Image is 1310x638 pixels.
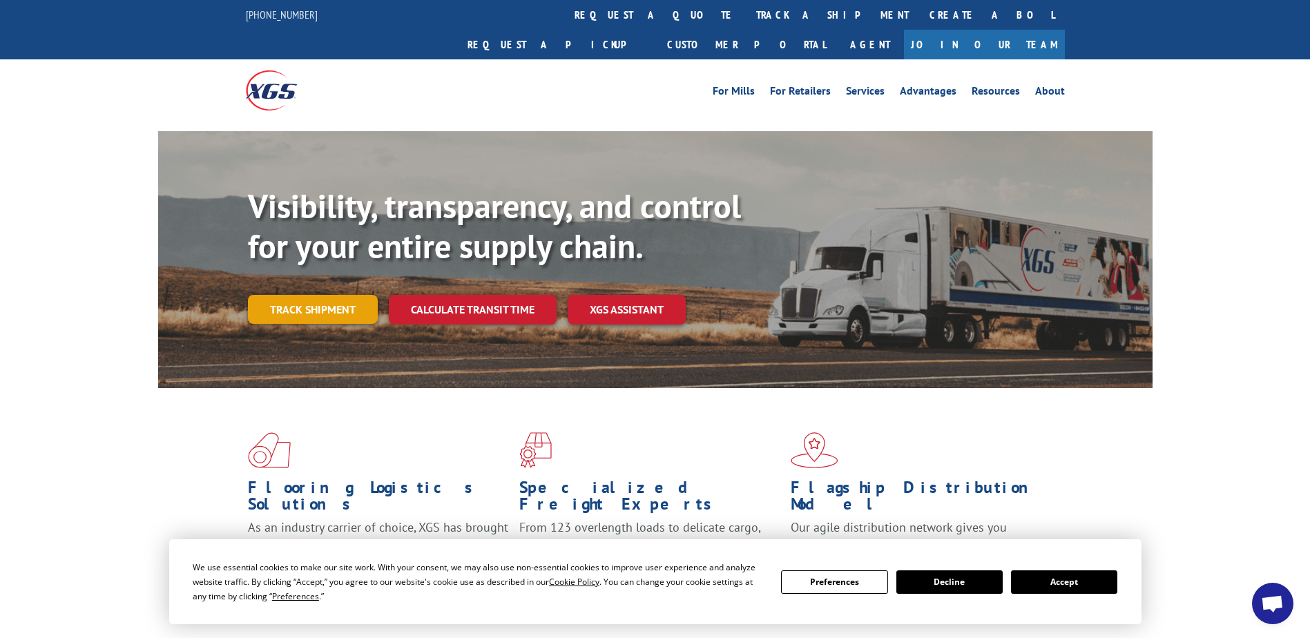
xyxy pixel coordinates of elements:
span: Our agile distribution network gives you nationwide inventory management on demand. [791,519,1045,552]
span: Preferences [272,590,319,602]
a: For Mills [713,86,755,101]
a: Customer Portal [657,30,836,59]
h1: Flagship Distribution Model [791,479,1052,519]
a: Resources [972,86,1020,101]
p: From 123 overlength loads to delicate cargo, our experienced staff knows the best way to move you... [519,519,780,581]
a: Join Our Team [904,30,1065,59]
div: Cookie Consent Prompt [169,539,1142,624]
a: Agent [836,30,904,59]
a: About [1035,86,1065,101]
button: Decline [896,570,1003,594]
a: Request a pickup [457,30,657,59]
a: Services [846,86,885,101]
h1: Flooring Logistics Solutions [248,479,509,519]
a: XGS ASSISTANT [568,295,686,325]
img: xgs-icon-focused-on-flooring-red [519,432,552,468]
a: Calculate transit time [389,295,557,325]
a: [PHONE_NUMBER] [246,8,318,21]
h1: Specialized Freight Experts [519,479,780,519]
img: xgs-icon-total-supply-chain-intelligence-red [248,432,291,468]
a: Track shipment [248,295,378,324]
a: Advantages [900,86,956,101]
span: As an industry carrier of choice, XGS has brought innovation and dedication to flooring logistics... [248,519,508,568]
button: Accept [1011,570,1117,594]
a: Open chat [1252,583,1293,624]
span: Cookie Policy [549,576,599,588]
b: Visibility, transparency, and control for your entire supply chain. [248,184,741,267]
img: xgs-icon-flagship-distribution-model-red [791,432,838,468]
a: For Retailers [770,86,831,101]
div: We use essential cookies to make our site work. With your consent, we may also use non-essential ... [193,560,764,603]
button: Preferences [781,570,887,594]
